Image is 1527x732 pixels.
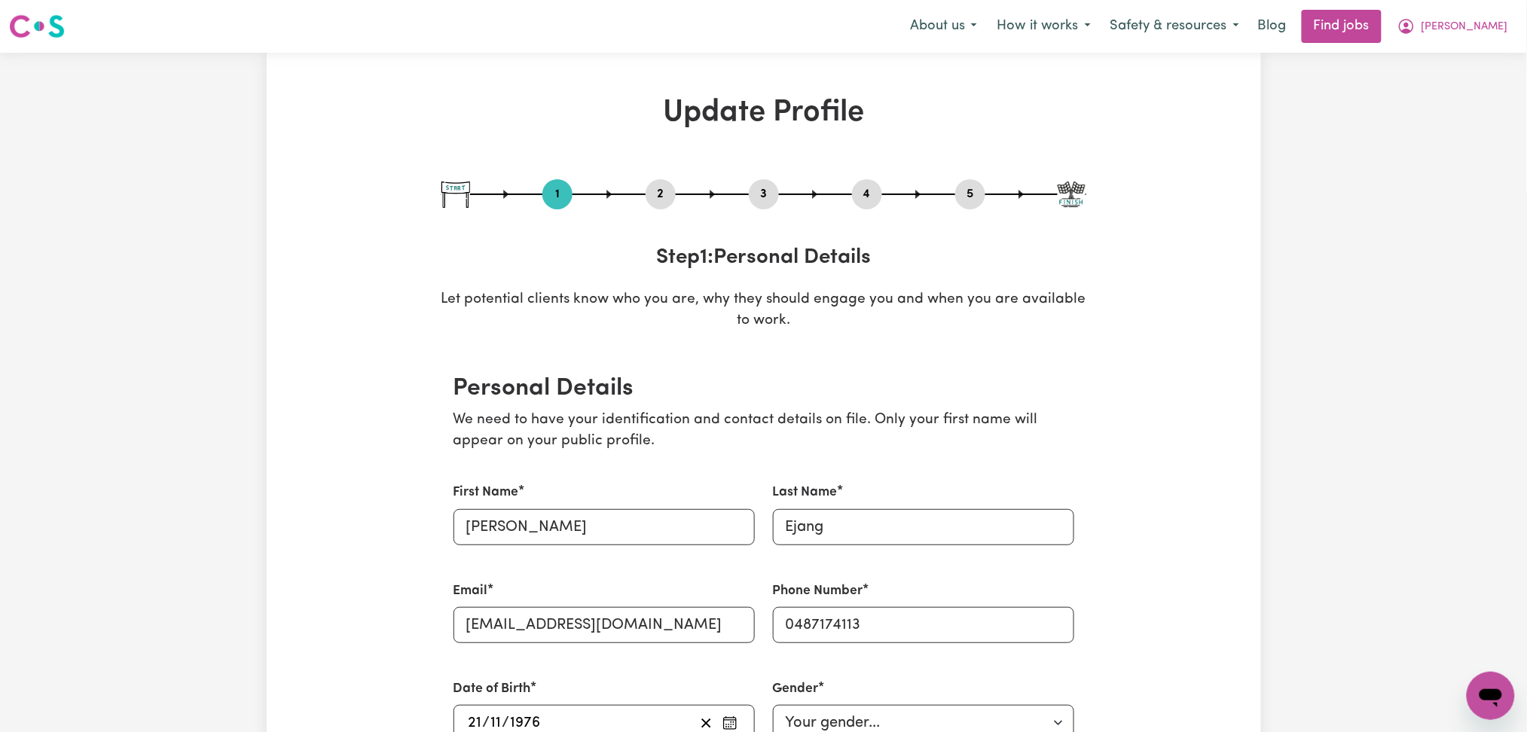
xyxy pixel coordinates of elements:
button: About us [900,11,987,42]
img: Careseekers logo [9,13,65,40]
iframe: Button to launch messaging window [1467,672,1515,720]
p: We need to have your identification and contact details on file. Only your first name will appear... [454,410,1074,453]
a: Find jobs [1302,10,1382,43]
button: My Account [1388,11,1518,42]
span: / [502,715,510,731]
button: Go to step 4 [852,185,882,204]
span: [PERSON_NAME] [1422,19,1508,35]
label: First Name [454,483,519,502]
button: Go to step 2 [646,185,676,204]
label: Email [454,581,488,601]
span: / [483,715,490,731]
p: Let potential clients know who you are, why they should engage you and when you are available to ... [441,289,1086,333]
label: Last Name [773,483,838,502]
label: Phone Number [773,581,863,601]
button: How it works [987,11,1101,42]
a: Blog [1249,10,1296,43]
button: Go to step 3 [749,185,779,204]
label: Date of Birth [454,679,531,699]
label: Gender [773,679,819,699]
h2: Personal Details [454,374,1074,403]
button: Go to step 1 [542,185,573,204]
button: Safety & resources [1101,11,1249,42]
h1: Update Profile [441,95,1086,131]
a: Careseekers logo [9,9,65,44]
button: Go to step 5 [955,185,985,204]
h3: Step 1 : Personal Details [441,246,1086,271]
